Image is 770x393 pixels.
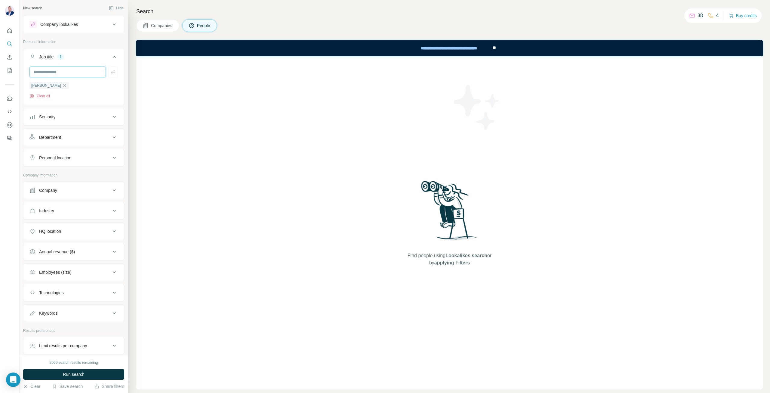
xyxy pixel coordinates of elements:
img: Surfe Illustration - Stars [450,80,504,135]
span: Find people using or by [401,252,497,267]
div: New search [23,5,42,11]
span: applying Filters [434,260,470,265]
button: Run search [23,369,124,380]
div: Job title [39,54,54,60]
img: Surfe Illustration - Woman searching with binoculars [418,179,481,246]
div: Keywords [39,310,57,316]
div: Industry [39,208,54,214]
div: Company [39,187,57,193]
span: Companies [151,23,173,29]
p: Company information [23,173,124,178]
button: Company lookalikes [23,17,124,32]
button: Quick start [5,25,14,36]
span: Lookalikes search [445,253,487,258]
button: Industry [23,204,124,218]
div: Company lookalikes [40,21,78,27]
button: Personal location [23,151,124,165]
button: Technologies [23,285,124,300]
img: Avatar [5,6,14,16]
h4: Search [136,7,763,16]
button: Search [5,39,14,49]
button: Dashboard [5,120,14,130]
iframe: Banner [136,40,763,56]
button: My lists [5,65,14,76]
button: Clear [23,383,40,389]
p: Personal information [23,39,124,45]
button: Job title1 [23,50,124,67]
button: Department [23,130,124,145]
div: Limit results per company [39,343,87,349]
button: HQ location [23,224,124,239]
button: Clear all [29,93,50,99]
div: Open Intercom Messenger [6,373,20,387]
button: Limit results per company [23,338,124,353]
button: Share filters [94,383,124,389]
div: Personal location [39,155,71,161]
div: Annual revenue ($) [39,249,75,255]
button: Company [23,183,124,198]
button: Save search [52,383,83,389]
span: [PERSON_NAME] [31,83,61,88]
button: Keywords [23,306,124,320]
div: 1 [57,54,64,60]
button: Annual revenue ($) [23,245,124,259]
div: Technologies [39,290,64,296]
div: HQ location [39,228,61,234]
button: Feedback [5,133,14,144]
div: Department [39,134,61,140]
p: 38 [698,12,703,19]
p: Results preferences [23,328,124,333]
div: Employees (size) [39,269,71,275]
span: Run search [63,371,85,377]
button: Seniority [23,110,124,124]
button: Employees (size) [23,265,124,279]
span: People [197,23,211,29]
button: Buy credits [729,11,757,20]
p: 4 [716,12,719,19]
button: Enrich CSV [5,52,14,63]
button: Use Surfe API [5,106,14,117]
div: Seniority [39,114,55,120]
button: Use Surfe on LinkedIn [5,93,14,104]
div: 2000 search results remaining [50,360,98,365]
button: Hide [105,4,128,13]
